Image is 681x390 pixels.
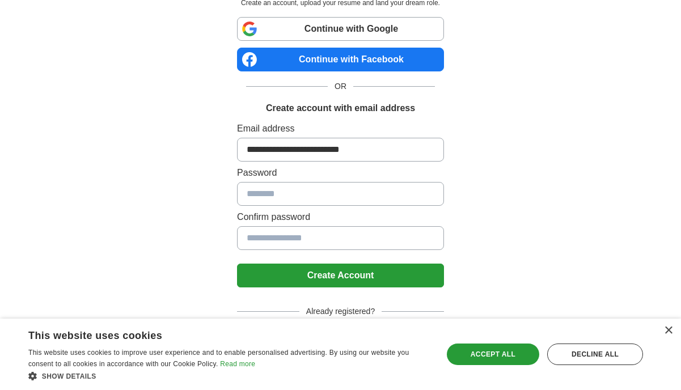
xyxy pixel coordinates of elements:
label: Confirm password [237,210,444,224]
a: Continue with Google [237,17,444,41]
span: This website uses cookies to improve user experience and to enable personalised advertising. By u... [28,349,409,368]
h1: Create account with email address [266,101,415,115]
a: Continue with Facebook [237,48,444,71]
span: Already registered? [299,306,382,317]
span: OR [328,80,353,92]
button: Create Account [237,264,444,287]
div: Decline all [547,344,643,365]
label: Password [237,166,444,180]
div: Show details [28,370,430,381]
label: Email address [237,122,444,135]
div: Close [664,327,672,335]
div: This website uses cookies [28,325,402,342]
span: Show details [42,372,96,380]
a: Read more, opens a new window [220,360,255,368]
div: Accept all [447,344,539,365]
